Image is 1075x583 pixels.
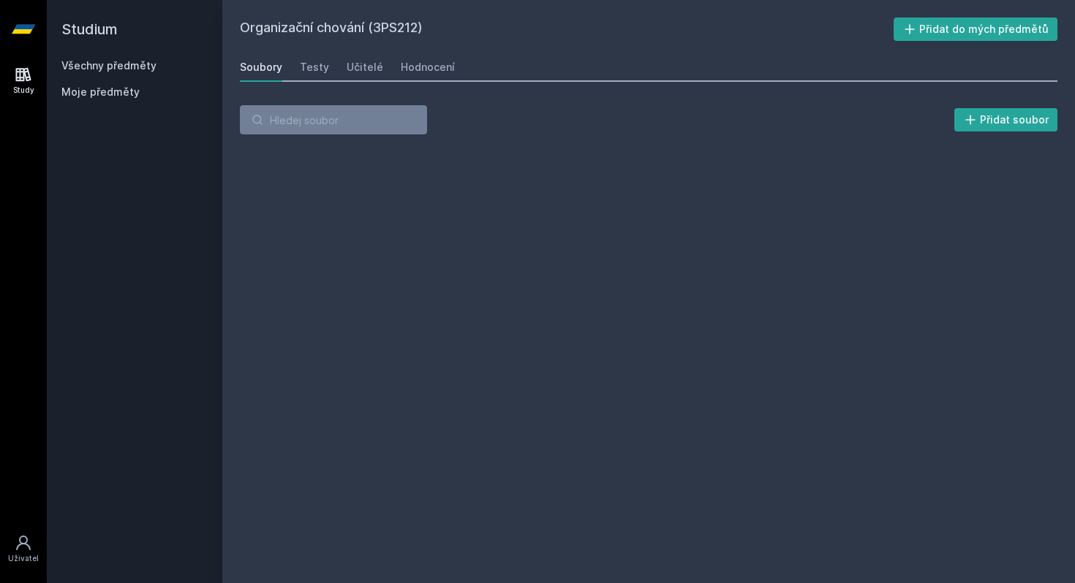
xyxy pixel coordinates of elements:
div: Study [13,85,34,96]
button: Přidat do mých předmětů [894,18,1058,41]
span: Moje předměty [61,85,140,99]
button: Přidat soubor [954,108,1058,132]
a: Učitelé [347,53,383,82]
a: Hodnocení [401,53,455,82]
div: Učitelé [347,60,383,75]
h2: Organizační chování (3PS212) [240,18,894,41]
a: Testy [300,53,329,82]
a: Uživatel [3,527,44,571]
div: Testy [300,60,329,75]
a: Study [3,58,44,103]
a: Soubory [240,53,282,82]
div: Hodnocení [401,60,455,75]
div: Uživatel [8,553,39,564]
input: Hledej soubor [240,105,427,134]
div: Soubory [240,60,282,75]
a: Všechny předměty [61,59,156,72]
